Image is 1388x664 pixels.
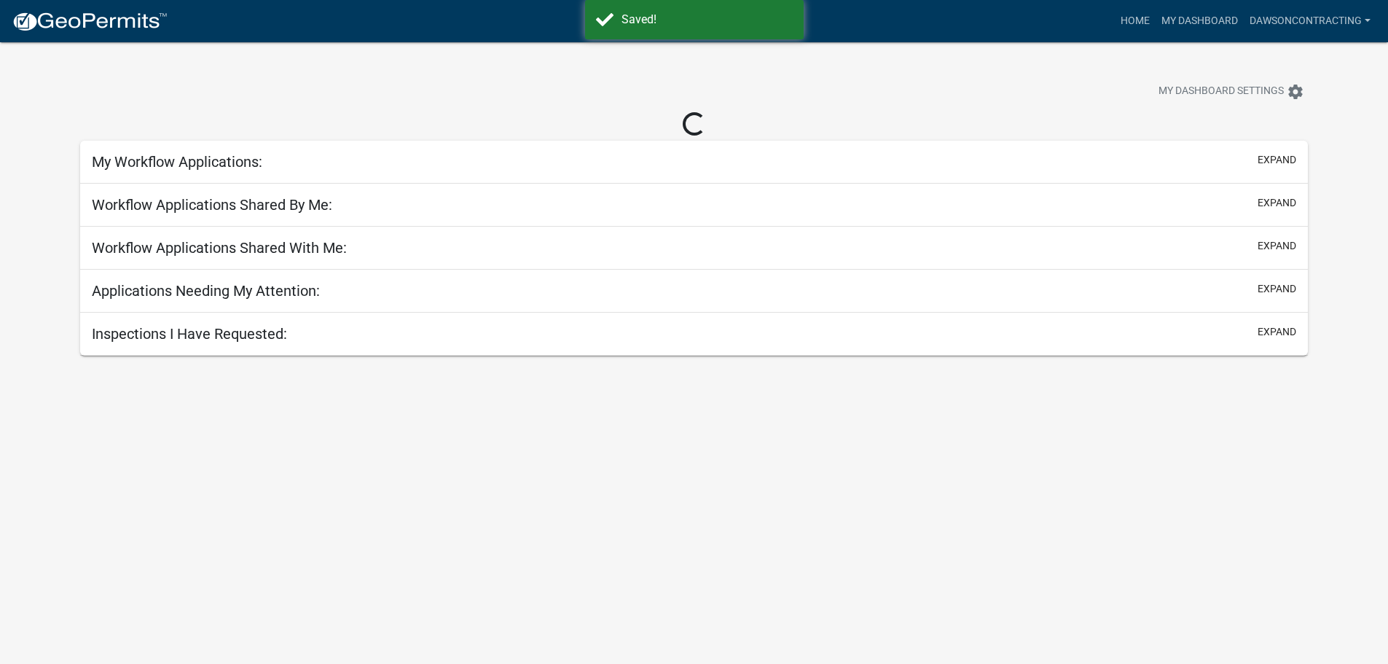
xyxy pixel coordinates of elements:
[92,153,262,171] h5: My Workflow Applications:
[1244,7,1376,35] a: dawsoncontracting
[1115,7,1156,35] a: Home
[1258,281,1296,297] button: expand
[1287,83,1304,101] i: settings
[1147,77,1316,106] button: My Dashboard Settingssettings
[1258,152,1296,168] button: expand
[92,325,287,343] h5: Inspections I Have Requested:
[1156,7,1244,35] a: My Dashboard
[1158,83,1284,101] span: My Dashboard Settings
[1258,195,1296,211] button: expand
[92,239,347,257] h5: Workflow Applications Shared With Me:
[1258,324,1296,340] button: expand
[1258,238,1296,254] button: expand
[92,196,332,214] h5: Workflow Applications Shared By Me:
[92,282,320,300] h5: Applications Needing My Attention:
[622,11,793,28] div: Saved!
